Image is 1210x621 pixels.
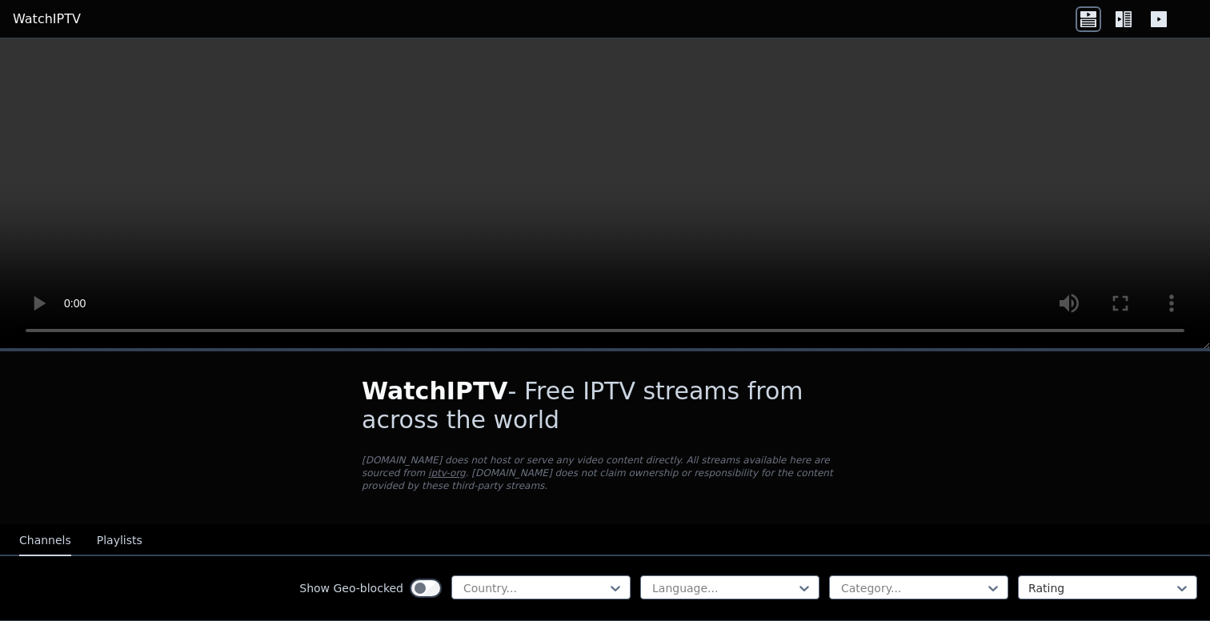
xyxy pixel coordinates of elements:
[19,526,71,556] button: Channels
[362,454,848,492] p: [DOMAIN_NAME] does not host or serve any video content directly. All streams available here are s...
[428,467,466,479] a: iptv-org
[13,10,81,29] a: WatchIPTV
[299,580,403,596] label: Show Geo-blocked
[362,377,508,405] span: WatchIPTV
[97,526,142,556] button: Playlists
[362,377,848,435] h1: - Free IPTV streams from across the world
